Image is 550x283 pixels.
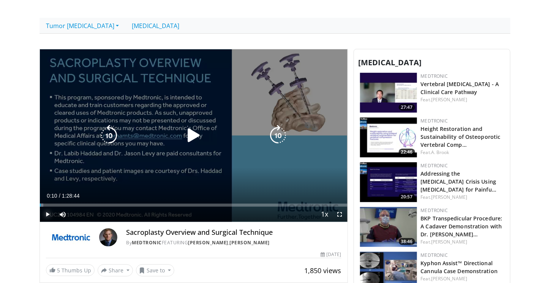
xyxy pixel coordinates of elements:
[321,251,341,258] div: [DATE]
[360,73,417,113] img: 07f3d5e8-2184-4f98-b1ac-8a3f7f06b6b9.150x105_q85_crop-smart_upscale.jpg
[317,207,332,222] button: Playback Rate
[40,49,348,222] video-js: Video Player
[40,204,348,207] div: Progress Bar
[421,96,504,103] div: Feat.
[421,80,499,96] a: Vertebral [MEDICAL_DATA] - A Clinical Care Pathway
[46,264,95,276] a: 5 Thumbs Up
[421,252,448,258] a: Medtronic
[421,194,504,201] div: Feat.
[126,239,341,246] div: By FEATURING ,
[360,162,417,202] a: 20:57
[421,215,503,238] a: BKP Transpedicular Procedure: A Cadaver Demonstration with Dr. [PERSON_NAME]…
[132,239,162,246] a: Medtronic
[421,170,497,193] a: Addressing the [MEDICAL_DATA] Crisis Using [MEDICAL_DATA] for Painfu…
[55,207,70,222] button: Mute
[421,125,501,148] a: Height Restoration and Sustainability of Osteoporotic Vertebral Comp…
[431,96,467,103] a: [PERSON_NAME]
[431,149,449,156] a: A. Brook
[421,162,448,169] a: Medtronic
[360,207,417,247] img: 3d35e6fd-574b-4cbb-a117-4ba5ac4a33d8.150x105_q85_crop-smart_upscale.jpg
[136,264,175,277] button: Save to
[431,194,467,200] a: [PERSON_NAME]
[431,275,467,282] a: [PERSON_NAME]
[98,264,133,277] button: Share
[188,239,229,246] a: [PERSON_NAME]
[47,193,57,199] span: 0:10
[46,228,96,247] img: Medtronic
[399,238,415,245] span: 38:46
[399,149,415,156] span: 22:46
[230,239,270,246] a: [PERSON_NAME]
[99,228,117,247] img: Avatar
[421,118,448,124] a: Medtronic
[59,193,60,199] span: /
[305,266,341,275] span: 1,850 views
[125,18,186,34] a: [MEDICAL_DATA]
[360,118,417,157] img: 9fb6aae7-3f0f-427f-950b-cfacd14dddea.150x105_q85_crop-smart_upscale.jpg
[360,73,417,113] a: 27:47
[40,207,55,222] button: Play
[421,73,448,79] a: Medtronic
[359,57,422,68] span: [MEDICAL_DATA]
[421,259,498,275] a: Kyphon Assist™ Directional Cannula Case Demonstration
[431,239,467,245] a: [PERSON_NAME]
[399,104,415,111] span: 27:47
[421,275,504,282] div: Feat.
[57,267,60,274] span: 5
[360,207,417,247] a: 38:46
[421,149,504,156] div: Feat.
[360,118,417,157] a: 22:46
[421,239,504,245] div: Feat.
[126,228,341,237] h4: Sacroplasty Overview and Surgical Technique
[421,207,448,214] a: Medtronic
[360,162,417,202] img: 7e1a3147-2b54-478f-ad56-84616a56839d.150x105_q85_crop-smart_upscale.jpg
[62,193,80,199] span: 1:28:44
[40,18,125,34] a: Tumor [MEDICAL_DATA]
[332,207,348,222] button: Fullscreen
[399,193,415,200] span: 20:57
